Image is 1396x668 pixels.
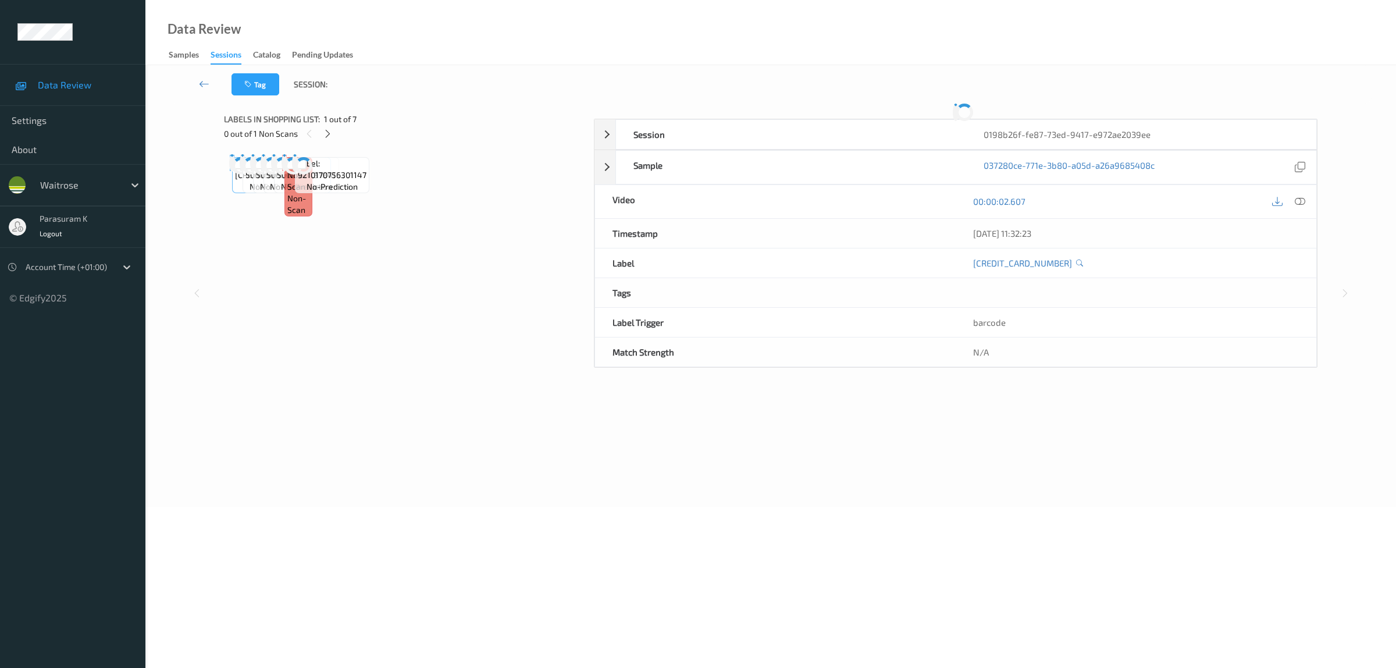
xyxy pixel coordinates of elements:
[294,79,327,90] span: Session:
[595,219,956,248] div: Timestamp
[984,159,1155,175] a: 037280ce-771e-3b80-a05d-a26a9685408c
[595,337,956,367] div: Match Strength
[956,337,1316,367] div: N/A
[595,185,956,218] div: Video
[169,47,211,63] a: Samples
[616,151,966,184] div: Sample
[966,120,1316,149] div: 0198b26f-fe87-73ed-9417-e972ae2039ee
[169,49,199,63] div: Samples
[595,278,956,307] div: Tags
[270,181,321,193] span: no-prediction
[616,120,966,149] div: Session
[253,49,280,63] div: Catalog
[973,257,1072,269] a: [CREDIT_CARD_NUMBER]
[211,47,253,65] a: Sessions
[292,47,365,63] a: Pending Updates
[324,113,357,125] span: 1 out of 7
[594,119,1317,150] div: Session0198b26f-fe87-73ed-9417-e972ae2039ee
[224,113,320,125] span: Labels in shopping list:
[973,228,1299,239] div: [DATE] 11:32:23
[973,196,1025,207] a: 00:00:02.607
[253,47,292,63] a: Catalog
[956,308,1316,337] div: barcode
[287,193,309,216] span: non-scan
[298,158,366,181] span: Label: 9210170756301147
[281,181,332,193] span: no-prediction
[224,126,586,141] div: 0 out of 1 Non Scans
[595,248,956,278] div: Label
[595,308,956,337] div: Label Trigger
[232,73,279,95] button: Tag
[168,23,241,35] div: Data Review
[307,181,358,193] span: no-prediction
[250,181,301,193] span: no-prediction
[211,49,241,65] div: Sessions
[260,181,311,193] span: no-prediction
[292,49,353,63] div: Pending Updates
[594,150,1317,184] div: Sample037280ce-771e-3b80-a05d-a26a9685408c
[287,158,309,193] span: Label: Non-Scan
